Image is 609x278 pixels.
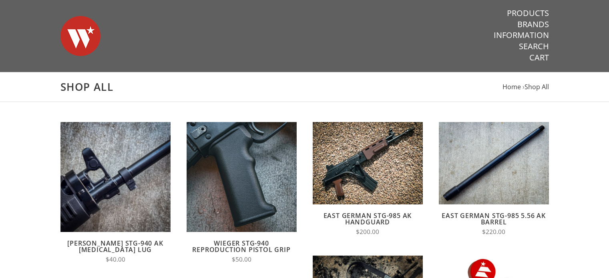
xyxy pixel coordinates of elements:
[507,8,549,18] a: Products
[502,82,521,91] a: Home
[60,8,100,64] img: Warsaw Wood Co.
[494,30,549,40] a: Information
[60,80,549,94] h1: Shop All
[232,255,251,264] span: $50.00
[324,211,412,226] a: East German STG-985 AK Handguard
[192,239,290,254] a: Wieger STG-940 Reproduction Pistol Grip
[67,239,163,254] a: [PERSON_NAME] STG-940 AK [MEDICAL_DATA] Lug
[439,122,549,204] img: East German STG-985 5.56 AK Barrel
[187,122,297,232] img: Wieger STG-940 Reproduction Pistol Grip
[482,228,505,236] span: $220.00
[523,82,549,92] li: ›
[519,41,549,52] a: Search
[442,211,546,226] a: East German STG-985 5.56 AK Barrel
[517,19,549,30] a: Brands
[106,255,125,264] span: $40.00
[356,228,379,236] span: $200.00
[60,122,171,232] img: Wieger STG-940 AK Bayonet Lug
[313,122,423,204] img: East German STG-985 AK Handguard
[525,82,549,91] a: Shop All
[529,52,549,63] a: Cart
